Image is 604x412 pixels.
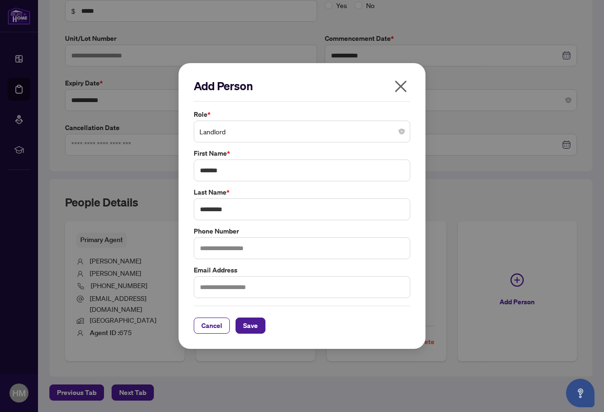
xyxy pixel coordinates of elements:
[393,79,408,94] span: close
[194,226,410,236] label: Phone Number
[194,78,410,94] h2: Add Person
[194,318,230,334] button: Cancel
[243,318,258,333] span: Save
[566,379,595,407] button: Open asap
[201,318,222,333] span: Cancel
[194,109,410,120] label: Role
[194,265,410,275] label: Email Address
[199,122,405,140] span: Landlord
[236,318,265,334] button: Save
[194,187,410,197] label: Last Name
[399,129,405,134] span: close-circle
[194,148,410,159] label: First Name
